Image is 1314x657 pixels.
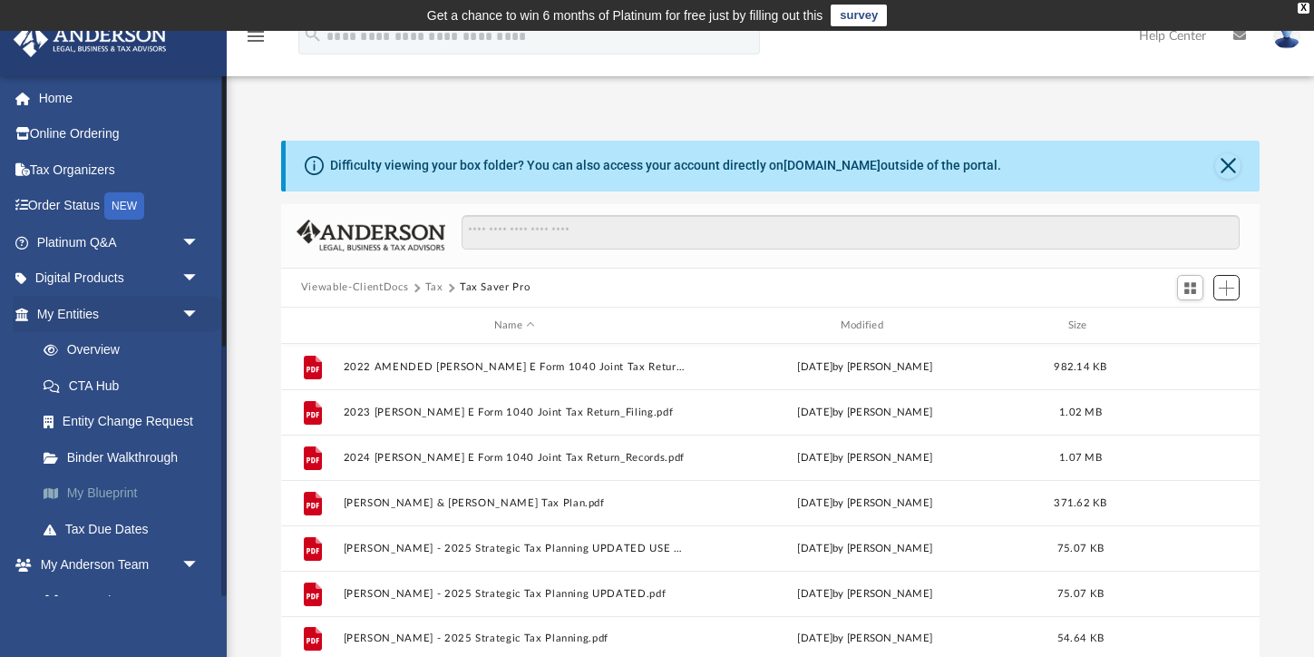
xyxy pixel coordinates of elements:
a: menu [245,34,267,47]
i: menu [245,25,267,47]
a: Online Ordering [13,116,227,152]
img: Anderson Advisors Platinum Portal [8,22,172,57]
div: id [289,318,335,334]
button: [PERSON_NAME] & [PERSON_NAME] Tax Plan.pdf [343,497,686,509]
span: 54.64 KB [1057,634,1104,644]
div: [DATE] by [PERSON_NAME] [694,405,1037,421]
div: Size [1044,318,1116,334]
div: close [1298,3,1309,14]
span: 371.62 KB [1054,498,1106,508]
div: NEW [104,192,144,220]
span: arrow_drop_down [181,260,218,298]
div: Difficulty viewing your box folder? You can also access your account directly on outside of the p... [330,156,1001,175]
a: Binder Walkthrough [25,439,227,476]
div: [DATE] by [PERSON_NAME] [694,495,1037,512]
div: [DATE] by [PERSON_NAME] [694,359,1037,376]
a: My Entitiesarrow_drop_down [13,296,227,332]
button: Close [1215,153,1241,179]
div: [DATE] by [PERSON_NAME] [694,632,1037,648]
a: Order StatusNEW [13,188,227,225]
span: [DATE] [797,453,832,463]
a: Entity Change Request [25,404,227,440]
span: 75.07 KB [1057,544,1104,554]
span: arrow_drop_down [181,547,218,584]
a: My Blueprint [25,476,227,512]
button: Tax Saver Pro [460,279,530,296]
span: 1.02 MB [1059,407,1102,417]
a: Platinum Q&Aarrow_drop_down [13,224,227,260]
a: Tax Organizers [13,152,227,188]
button: Switch to Grid View [1177,275,1204,300]
button: Add [1213,275,1241,300]
a: Digital Productsarrow_drop_down [13,260,227,297]
div: id [1124,318,1251,334]
span: 982.14 KB [1054,362,1106,372]
a: Tax Due Dates [25,511,227,547]
img: User Pic [1273,23,1300,49]
i: search [303,25,323,44]
button: [PERSON_NAME] - 2025 Strategic Tax Planning UPDATED USE THIS ONE.pdf [343,543,686,554]
div: [DATE] by [PERSON_NAME] [694,586,1037,603]
div: Name [342,318,685,334]
button: Tax [425,279,443,296]
span: arrow_drop_down [181,296,218,333]
input: Search files and folders [462,215,1240,250]
button: 2024 [PERSON_NAME] E Form 1040 Joint Tax Return_Records.pdf [343,452,686,464]
button: [PERSON_NAME] - 2025 Strategic Tax Planning UPDATED.pdf [343,588,686,600]
a: survey [831,5,887,26]
a: Overview [25,332,227,368]
div: Modified [693,318,1036,334]
button: 2023 [PERSON_NAME] E Form 1040 Joint Tax Return_Filing.pdf [343,407,686,418]
button: 2022 AMENDED [PERSON_NAME] E Form 1040 Joint Tax Return_Filing.pdf [343,361,686,373]
a: CTA Hub [25,368,227,404]
span: 75.07 KB [1057,589,1104,599]
div: [DATE] by [PERSON_NAME] [694,541,1037,557]
a: My Anderson Teamarrow_drop_down [13,547,218,583]
button: [PERSON_NAME] - 2025 Strategic Tax Planning.pdf [343,633,686,645]
a: [DOMAIN_NAME] [784,158,881,172]
button: Viewable-ClientDocs [301,279,408,296]
div: by [PERSON_NAME] [694,450,1037,466]
a: My Anderson Team [25,583,209,619]
span: 1.07 MB [1059,453,1102,463]
a: Home [13,80,227,116]
span: arrow_drop_down [181,224,218,261]
div: Get a chance to win 6 months of Platinum for free just by filling out this [427,5,823,26]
